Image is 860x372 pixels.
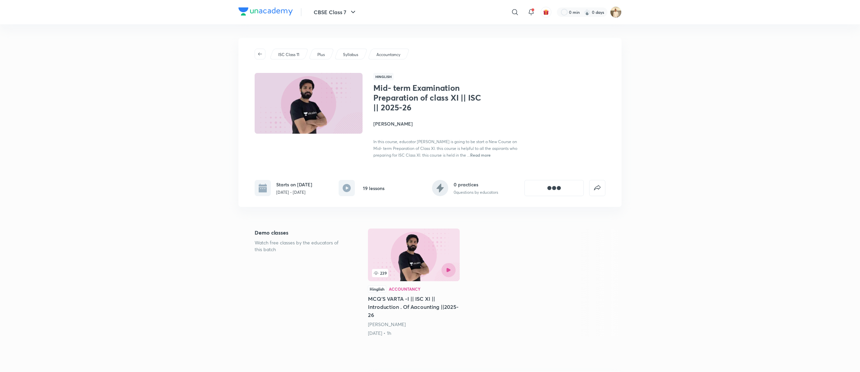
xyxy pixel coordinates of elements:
h6: 0 practices [454,181,498,188]
h6: 19 lessons [363,185,384,192]
a: MCQ’S VARTA -I || ISC XI || Introduction . Of Aacounting ||2025-26 [368,229,460,337]
div: 30th Apr • 1h [368,330,460,337]
p: Syllabus [343,52,358,58]
h5: Demo classes [255,229,346,237]
img: Company Logo [238,7,293,16]
p: Watch free classes by the educators of this batch [255,239,346,253]
img: avatar [543,9,549,15]
span: In this course, educator [PERSON_NAME] is going to be start a New Course on Mid- term Preparation... [373,139,517,158]
button: false [589,180,605,196]
a: ISC Class 11 [277,52,300,58]
a: 239HinglishAccountancyMCQ’S VARTA -I || ISC XI || Introduction . Of Aacounting ||2025-26[PERSON_N... [368,229,460,337]
p: 0 questions by educators [454,189,498,195]
h4: [PERSON_NAME] [373,120,524,127]
a: Accountancy [375,52,402,58]
a: Company Logo [238,7,293,17]
button: CBSE Class 7 [310,5,361,19]
p: ISC Class 11 [278,52,299,58]
a: Plus [316,52,326,58]
h1: Mid- term Examination Preparation of class XI || ISC || 2025-26 [373,83,484,112]
p: [DATE] - [DATE] [276,189,312,195]
span: 239 [372,269,388,277]
a: Syllabus [342,52,360,58]
div: Hinglish [368,285,386,293]
span: Hinglish [373,73,394,80]
h5: MCQ’S VARTA -I || ISC XI || Introduction . Of Aacounting ||2025-26 [368,295,460,319]
div: Rahul soni [368,321,460,328]
div: Accountancy [389,287,421,291]
button: avatar [541,7,551,18]
img: streak [584,9,591,16]
p: Accountancy [376,52,400,58]
img: Chandrakant Deshmukh [610,6,622,18]
span: Read more [470,152,491,158]
button: [object Object] [524,180,584,196]
h6: Starts on [DATE] [276,181,312,188]
a: [PERSON_NAME] [368,321,406,327]
p: Plus [317,52,325,58]
img: Thumbnail [254,72,364,134]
